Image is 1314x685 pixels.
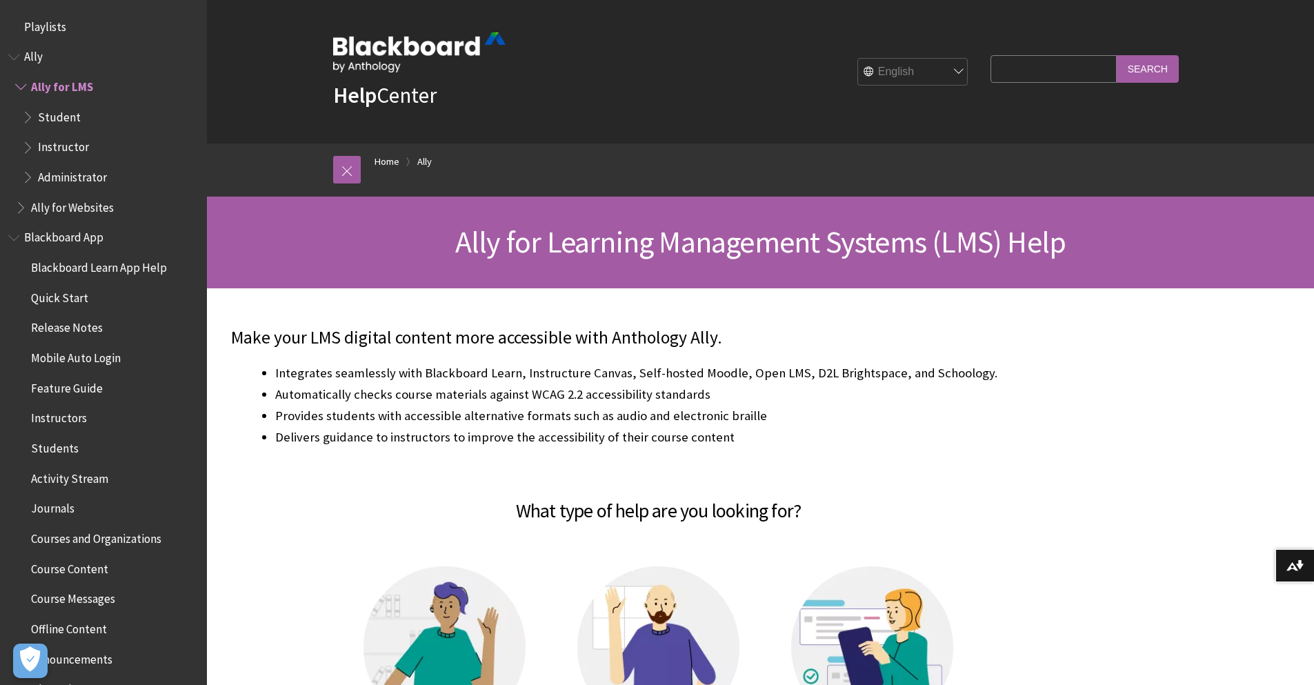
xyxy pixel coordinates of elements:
[31,497,74,516] span: Journals
[24,15,66,34] span: Playlists
[8,15,199,39] nav: Book outline for Playlists
[231,479,1086,525] h2: What type of help are you looking for?
[31,437,79,455] span: Students
[31,196,114,215] span: Ally for Websites
[275,406,1086,426] li: Provides students with accessible alternative formats such as audio and electronic braille
[333,81,437,109] a: HelpCenter
[417,153,432,170] a: Ally
[31,617,107,636] span: Offline Content
[38,106,81,124] span: Student
[333,32,506,72] img: Blackboard by Anthology
[858,59,968,86] select: Site Language Selector
[31,377,103,395] span: Feature Guide
[13,644,48,678] button: Open Preferences
[24,46,43,64] span: Ally
[275,364,1086,383] li: Integrates seamlessly with Blackboard Learn, Instructure Canvas, Self-hosted Moodle, Open LMS, D2...
[31,346,121,365] span: Mobile Auto Login
[31,527,161,546] span: Courses and Organizations
[31,557,108,576] span: Course Content
[31,467,108,486] span: Activity Stream
[275,385,1086,404] li: Automatically checks course materials against WCAG 2.2 accessibility standards
[38,136,89,155] span: Instructor
[31,75,93,94] span: Ally for LMS
[31,317,103,335] span: Release Notes
[231,326,1086,350] p: Make your LMS digital content more accessible with Anthology Ally.
[31,648,112,666] span: Announcements
[8,46,199,219] nav: Book outline for Anthology Ally Help
[375,153,399,170] a: Home
[275,428,1086,466] li: Delivers guidance to instructors to improve the accessibility of their course content
[24,226,103,245] span: Blackboard App
[1117,55,1179,82] input: Search
[333,81,377,109] strong: Help
[31,286,88,305] span: Quick Start
[31,407,87,426] span: Instructors
[31,256,167,275] span: Blackboard Learn App Help
[31,587,115,606] span: Course Messages
[38,166,107,184] span: Administrator
[455,223,1066,261] span: Ally for Learning Management Systems (LMS) Help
